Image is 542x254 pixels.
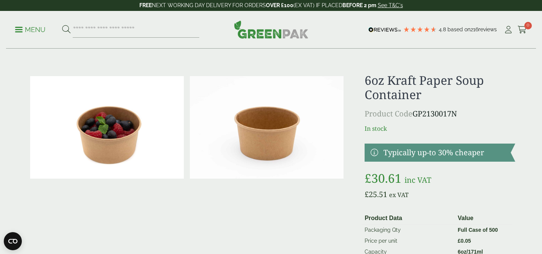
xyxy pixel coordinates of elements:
[4,232,22,250] button: Open CMP widget
[439,26,447,32] span: 4.8
[518,26,527,34] i: Cart
[342,2,376,8] strong: BEFORE 2 pm
[362,224,455,236] td: Packaging Qty
[368,27,401,32] img: REVIEWS.io
[524,22,532,29] span: 0
[470,26,478,32] span: 216
[365,73,515,102] h1: 6oz Kraft Paper Soup Container
[365,170,371,186] span: £
[478,26,497,32] span: reviews
[30,76,184,179] img: Kraft 6oz With Berries
[405,175,431,185] span: inc VAT
[362,236,455,246] td: Price per unit
[15,25,46,34] p: Menu
[15,25,46,33] a: Menu
[365,170,402,186] bdi: 30.61
[190,76,344,179] img: Kraft 6oz
[266,2,293,8] strong: OVER £100
[139,2,152,8] strong: FREE
[458,238,471,244] bdi: 0.05
[403,26,437,33] div: 4.79 Stars
[365,124,515,133] p: In stock
[365,109,412,119] span: Product Code
[365,108,515,119] p: GP2130017N
[458,238,461,244] span: £
[458,227,498,233] strong: Full Case of 500
[518,24,527,35] a: 0
[365,189,387,199] bdi: 25.51
[389,191,409,199] span: ex VAT
[365,189,369,199] span: £
[447,26,470,32] span: Based on
[455,212,512,225] th: Value
[234,20,308,38] img: GreenPak Supplies
[378,2,403,8] a: See T&C's
[362,212,455,225] th: Product Data
[504,26,513,34] i: My Account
